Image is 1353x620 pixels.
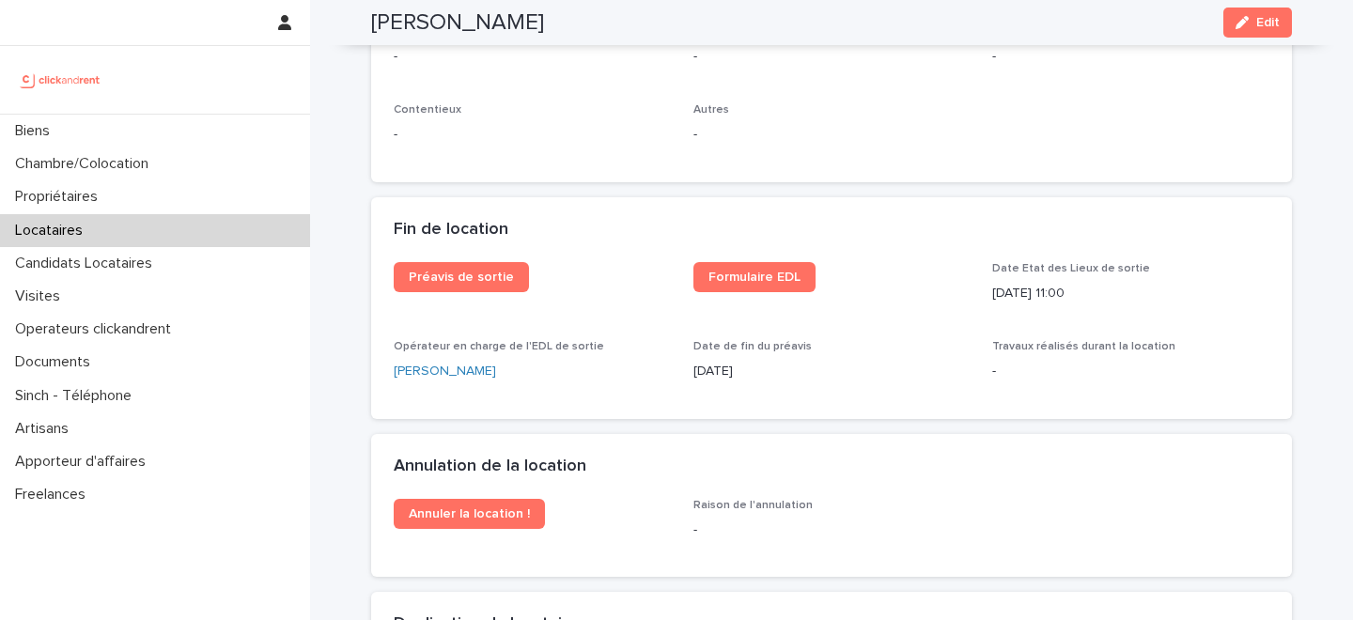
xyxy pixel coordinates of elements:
p: - [394,47,671,67]
p: Biens [8,122,65,140]
h2: Annulation de la location [394,457,586,477]
p: - [693,125,971,145]
p: Operateurs clickandrent [8,320,186,338]
p: Artisans [8,420,84,438]
span: Opérateur en charge de l'EDL de sortie [394,341,604,352]
p: Locataires [8,222,98,240]
button: Edit [1223,8,1292,38]
p: - [693,520,971,540]
span: Formulaire EDL [708,271,801,284]
span: Raison de l'annulation [693,500,813,511]
a: Formulaire EDL [693,262,816,292]
a: Annuler la location ! [394,499,545,529]
span: Contentieux [394,104,461,116]
p: Apporteur d'affaires [8,453,161,471]
span: Date Etat des Lieux de sortie [992,263,1150,274]
p: Candidats Locataires [8,255,167,272]
p: Freelances [8,486,101,504]
p: [DATE] 11:00 [992,284,1269,303]
a: Préavis de sortie [394,262,529,292]
p: Visites [8,287,75,305]
a: [PERSON_NAME] [394,362,496,381]
p: Chambre/Colocation [8,155,163,173]
p: - [992,47,1269,67]
img: UCB0brd3T0yccxBKYDjQ [15,61,106,99]
span: Annuler la location ! [409,507,530,520]
span: Travaux réalisés durant la location [992,341,1175,352]
p: Propriétaires [8,188,113,206]
span: Date de fin du préavis [693,341,812,352]
p: - [693,47,971,67]
p: Documents [8,353,105,371]
p: - [992,362,1269,381]
p: - [394,125,671,145]
p: Sinch - Téléphone [8,387,147,405]
h2: [PERSON_NAME] [371,9,544,37]
p: [DATE] [693,362,971,381]
span: Autres [693,104,729,116]
h2: Fin de location [394,220,508,240]
span: Préavis de sortie [409,271,514,284]
span: Edit [1256,16,1280,29]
